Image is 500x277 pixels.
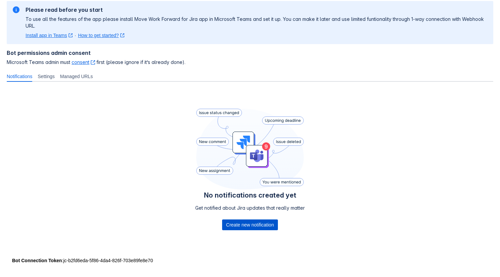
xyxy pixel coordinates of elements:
[60,73,93,80] span: Managed URLs
[12,257,488,264] div: : jc-b2fd6eda-5f86-4da4-826f-703e89fe8e70
[78,32,124,39] a: How to get started?
[222,219,278,230] div: Button group
[222,219,278,230] button: Create new notification
[26,32,73,39] a: Install app in Teams
[195,191,305,199] h4: No notifications created yet
[7,73,32,80] span: Notifications
[38,73,55,80] span: Settings
[7,59,493,66] span: Microsoft Teams admin must first (please ignore if it’s already done).
[12,6,20,14] span: information
[226,219,274,230] span: Create new notification
[12,258,62,263] strong: Bot Connection Token
[72,59,95,65] a: consent
[7,49,493,56] h4: Bot permissions admin consent
[195,205,305,211] p: Get notified about Jira updates that really matter
[26,6,488,13] h2: Please read before you start
[26,16,488,29] p: To use all the features of the app please install Move Work Forward for Jira app in Microsoft Tea...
